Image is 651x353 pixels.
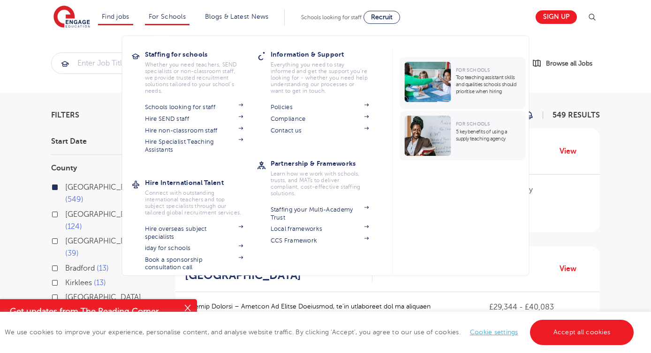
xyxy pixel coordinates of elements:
[271,61,369,94] p: Everything you need to stay informed and get the support you’re looking for - whether you need he...
[301,14,362,21] span: Schools looking for staff
[149,13,186,20] a: For Schools
[271,48,383,61] h3: Information & Support
[65,264,95,272] span: Bradford
[65,293,71,299] input: [GEOGRAPHIC_DATA] 12
[145,256,243,272] a: Book a sponsorship consultation call
[271,237,369,244] a: CCS Framework
[489,184,590,195] p: £190 per day
[271,103,369,111] a: Policies
[65,237,71,243] input: [GEOGRAPHIC_DATA] 39
[536,10,577,24] a: Sign up
[65,293,141,302] span: [GEOGRAPHIC_DATA]
[53,6,90,29] img: Engage Education
[271,127,369,134] a: Contact us
[553,111,600,119] span: 549 RESULTS
[65,279,92,287] span: Kirklees
[178,299,197,318] button: Close
[145,48,257,94] a: Staffing for schoolsWhether you need teachers, SEND specialists or non-classroom staff, we provid...
[10,306,177,317] h4: Get updates from The Reading Corner
[145,176,257,216] a: Hire International TalentConnect with outstanding international teachers and top subject speciali...
[94,279,106,287] span: 13
[5,329,636,336] span: We use cookies to improve your experience, personalise content, and analyse website traffic. By c...
[65,279,71,285] input: Kirklees 13
[205,13,269,20] a: Blogs & Latest News
[456,128,521,142] p: 5 key benefits of using a supply teaching agency
[102,13,129,20] a: Find jobs
[145,225,243,241] a: Hire overseas subject specialists
[65,249,79,257] span: 39
[145,48,257,61] h3: Staffing for schools
[400,111,528,161] a: For Schools5 key benefits of using a supply teaching agency
[51,164,154,172] h3: County
[145,103,243,111] a: Schools looking for staff
[456,121,490,126] span: For Schools
[271,115,369,123] a: Compliance
[65,264,71,270] input: Bradford 13
[97,264,109,272] span: 13
[65,183,71,189] input: [GEOGRAPHIC_DATA] 549
[65,222,82,231] span: 124
[546,58,592,69] span: Browse all Jobs
[271,206,369,221] a: Staffing your Multi-Academy Trust
[65,210,71,216] input: [GEOGRAPHIC_DATA] 124
[530,320,634,345] a: Accept all cookies
[489,302,590,313] p: £29,344 - £40,083
[470,329,518,336] a: Cookie settings
[271,170,369,197] p: Learn how we work with schools, trusts, and MATs to deliver compliant, cost-effective staffing so...
[185,302,470,331] p: Loremip Dolorsi – Ametcon Ad Elitse Doeiusmod, te’in utlaboreet dol ma aliquaen adminimveni qu no...
[145,138,243,154] a: Hire Specialist Teaching Assistants
[145,127,243,134] a: Hire non-classroom staff
[271,157,383,197] a: Partnership & FrameworksLearn how we work with schools, trusts, and MATs to deliver compliant, co...
[145,244,243,252] a: iday for schools
[65,237,141,245] span: [GEOGRAPHIC_DATA]
[456,74,521,95] p: Top teaching assistant skills and qualities schools should prioritise when hiring
[51,138,154,145] h3: Start Date
[65,195,83,204] span: 549
[532,58,600,69] a: Browse all Jobs
[271,157,383,170] h3: Partnership & Frameworks
[560,145,583,157] a: View
[65,210,141,219] span: [GEOGRAPHIC_DATA]
[363,11,400,24] a: Recruit
[456,67,490,73] span: For Schools
[560,263,583,275] a: View
[371,14,393,21] span: Recruit
[145,61,243,94] p: Whether you need teachers, SEND specialists or non-classroom staff, we provide trusted recruitmen...
[271,225,369,233] a: Local frameworks
[145,190,243,216] p: Connect with outstanding international teachers and top subject specialists through our tailored ...
[271,48,383,94] a: Information & SupportEverything you need to stay informed and get the support you’re looking for ...
[51,111,79,119] span: Filters
[65,183,141,191] span: [GEOGRAPHIC_DATA]
[489,202,590,213] p: Long Term
[51,52,496,74] div: Submit
[400,57,528,109] a: For SchoolsTop teaching assistant skills and qualities schools should prioritise when hiring
[145,115,243,123] a: Hire SEND staff
[145,176,257,189] h3: Hire International Talent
